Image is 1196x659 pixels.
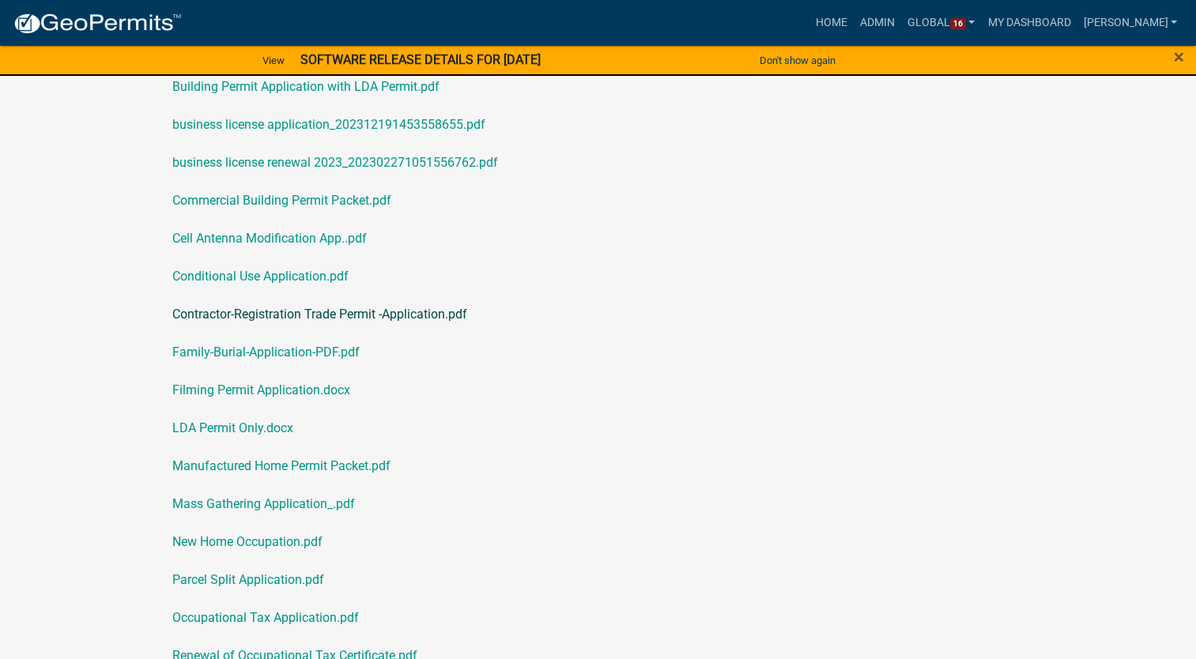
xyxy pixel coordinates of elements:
[1077,8,1183,38] a: [PERSON_NAME]
[901,8,982,38] a: Global16
[160,296,1037,333] a: Contractor-Registration Trade Permit -Application.pdf
[256,47,291,73] a: View
[753,47,842,73] button: Don't show again
[160,258,1037,296] a: Conditional Use Application.pdf
[160,220,1037,258] a: Cell Antenna Modification App..pdf
[809,8,854,38] a: Home
[160,447,1037,485] a: Manufactured Home Permit Packet.pdf
[160,599,1037,637] a: Occupational Tax Application.pdf
[854,8,901,38] a: Admin
[1174,46,1184,68] span: ×
[300,52,541,67] strong: SOFTWARE RELEASE DETAILS FOR [DATE]
[160,485,1037,523] a: Mass Gathering Application_.pdf
[950,18,966,31] span: 16
[160,371,1037,409] a: Filming Permit Application.docx
[1174,47,1184,66] button: Close
[160,68,1037,106] a: Building Permit Application with LDA Permit.pdf
[981,8,1077,38] a: My Dashboard
[160,144,1037,182] a: business license renewal 2023_202302271051556762.pdf
[160,333,1037,371] a: Family-Burial-Application-PDF.pdf
[160,106,1037,144] a: business license application_202312191453558655.pdf
[160,182,1037,220] a: Commercial Building Permit Packet.pdf
[160,523,1037,561] a: New Home Occupation.pdf
[160,409,1037,447] a: LDA Permit Only.docx
[160,561,1037,599] a: Parcel Split Application.pdf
